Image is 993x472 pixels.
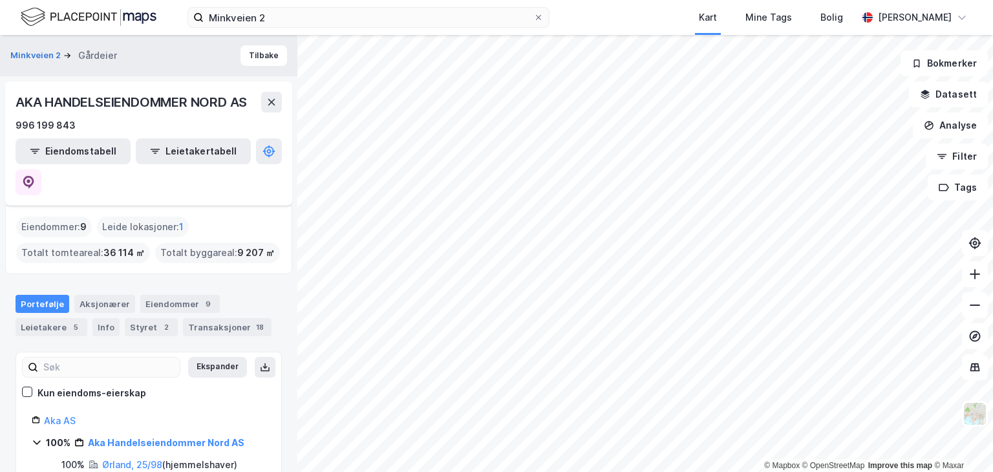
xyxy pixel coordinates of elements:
img: Z [963,402,987,426]
div: 2 [160,321,173,334]
div: 996 199 843 [16,118,76,133]
div: Portefølje [16,295,69,313]
a: OpenStreetMap [802,461,865,470]
button: Minkveien 2 [10,49,63,62]
div: Styret [125,318,178,336]
div: 18 [253,321,266,334]
div: Eiendommer : [16,217,92,237]
button: Eiendomstabell [16,138,131,164]
img: logo.f888ab2527a4732fd821a326f86c7f29.svg [21,6,156,28]
button: Ekspander [188,357,247,378]
button: Bokmerker [901,50,988,76]
div: Eiendommer [140,295,220,313]
div: [PERSON_NAME] [878,10,952,25]
input: Søk på adresse, matrikkel, gårdeiere, leietakere eller personer [204,8,533,27]
button: Datasett [909,81,988,107]
a: Mapbox [764,461,800,470]
div: 9 [202,297,215,310]
div: AKA HANDELSEIENDOMMER NORD AS [16,92,250,113]
a: Ørland, 25/98 [102,459,162,470]
div: Bolig [820,10,843,25]
button: Leietakertabell [136,138,251,164]
div: Totalt byggareal : [155,242,280,263]
a: Aka Handelseiendommer Nord AS [88,437,244,448]
div: Leietakere [16,318,87,336]
div: Mine Tags [745,10,792,25]
span: 9 207 ㎡ [237,245,275,261]
a: Aka AS [44,415,76,426]
div: 100% [46,435,70,451]
div: Transaksjoner [183,318,272,336]
button: Tags [928,175,988,200]
button: Filter [926,144,988,169]
div: Aksjonærer [74,295,135,313]
span: 36 114 ㎡ [103,245,145,261]
div: Kun eiendoms-eierskap [37,385,146,401]
span: 9 [80,219,87,235]
a: Improve this map [868,461,932,470]
div: Leide lokasjoner : [97,217,189,237]
div: Gårdeier [78,48,117,63]
iframe: Chat Widget [928,410,993,472]
div: 5 [69,321,82,334]
button: Analyse [913,113,988,138]
div: Kart [699,10,717,25]
div: Totalt tomteareal : [16,242,150,263]
button: Tilbake [240,45,287,66]
input: Søk [38,358,180,377]
div: Info [92,318,120,336]
span: 1 [179,219,184,235]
